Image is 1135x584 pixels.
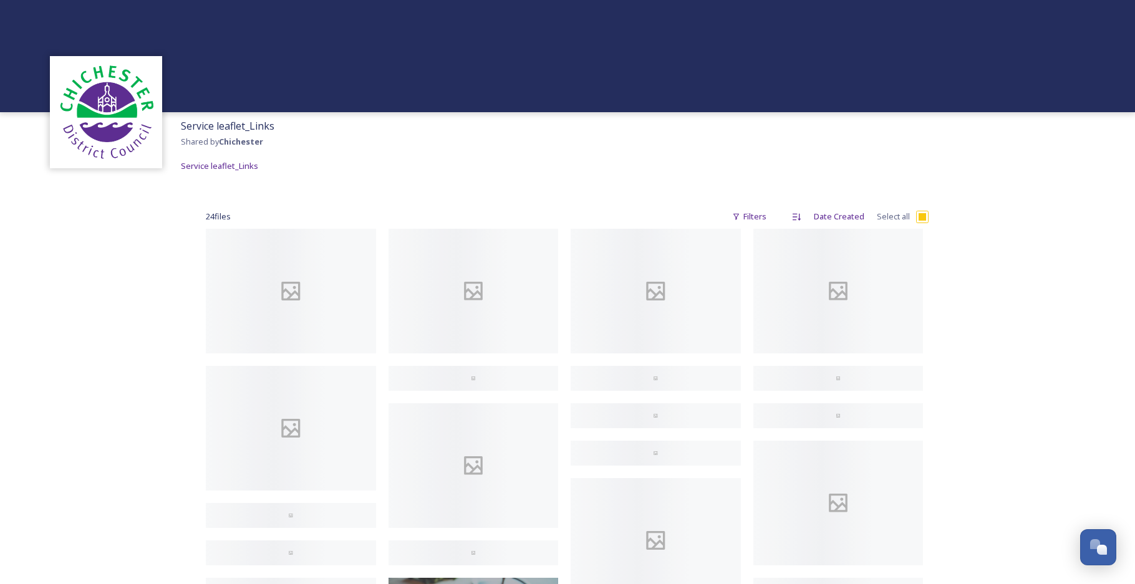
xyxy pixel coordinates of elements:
[219,136,263,147] strong: Chichester
[206,211,231,223] span: 24 file s
[181,136,263,147] span: Shared by
[1080,529,1116,565] button: Open Chat
[181,119,274,133] span: Service leaflet_Links
[181,160,258,171] span: Service leaflet_Links
[726,204,773,229] div: Filters
[877,211,910,223] span: Select all
[56,62,156,162] img: Logo_of_Chichester_District_Council.png
[181,158,258,173] a: Service leaflet_Links
[808,204,871,229] div: Date Created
